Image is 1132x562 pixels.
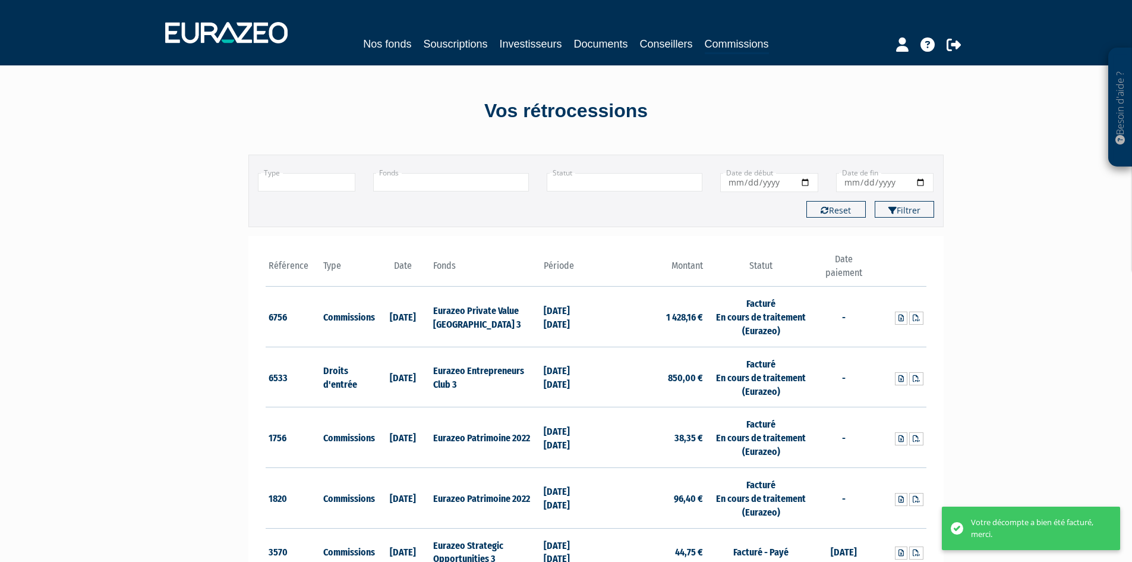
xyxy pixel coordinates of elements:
td: Commissions [320,467,376,528]
td: [DATE] [376,407,431,468]
td: [DATE] [376,347,431,407]
td: Facturé En cours de traitement (Eurazeo) [706,407,816,468]
td: - [816,407,871,468]
td: Facturé En cours de traitement (Eurazeo) [706,287,816,347]
td: [DATE] [376,287,431,347]
td: Eurazeo Patrimoine 2022 [430,467,540,528]
td: 96,40 € [596,467,706,528]
td: [DATE] [376,467,431,528]
th: Référence [266,253,321,287]
td: [DATE] [DATE] [541,347,596,407]
th: Date paiement [816,253,871,287]
td: - [816,287,871,347]
td: [DATE] [DATE] [541,287,596,347]
button: Reset [806,201,866,218]
td: - [816,347,871,407]
img: 1732889491-logotype_eurazeo_blanc_rvb.png [165,22,288,43]
th: Date [376,253,431,287]
th: Période [541,253,596,287]
td: 6533 [266,347,321,407]
a: Commissions [705,36,769,54]
td: 1 428,16 € [596,287,706,347]
button: Filtrer [875,201,934,218]
th: Type [320,253,376,287]
td: Eurazeo Patrimoine 2022 [430,407,540,468]
p: Besoin d'aide ? [1114,54,1127,161]
th: Statut [706,253,816,287]
a: Documents [574,36,628,52]
a: Nos fonds [363,36,411,52]
td: [DATE] [DATE] [541,407,596,468]
div: Votre décompte a bien été facturé, merci. [971,517,1102,540]
td: Eurazeo Entrepreneurs Club 3 [430,347,540,407]
td: [DATE] [DATE] [541,467,596,528]
a: Conseillers [640,36,693,52]
a: Souscriptions [423,36,487,52]
td: 1756 [266,407,321,468]
div: Vos rétrocessions [228,98,905,125]
td: 38,35 € [596,407,706,468]
a: Investisseurs [499,36,562,52]
td: Facturé En cours de traitement (Eurazeo) [706,467,816,528]
td: Commissions [320,407,376,468]
td: Commissions [320,287,376,347]
th: Montant [596,253,706,287]
td: Facturé En cours de traitement (Eurazeo) [706,347,816,407]
td: - [816,467,871,528]
td: 1820 [266,467,321,528]
td: 6756 [266,287,321,347]
td: 850,00 € [596,347,706,407]
td: Eurazeo Private Value [GEOGRAPHIC_DATA] 3 [430,287,540,347]
th: Fonds [430,253,540,287]
td: Droits d'entrée [320,347,376,407]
